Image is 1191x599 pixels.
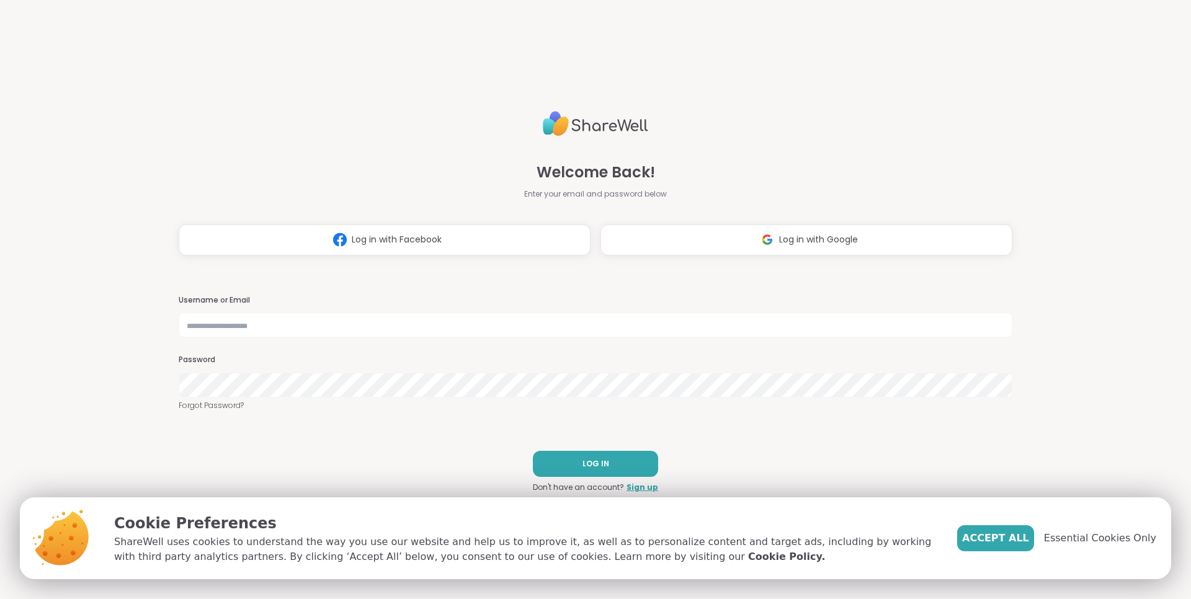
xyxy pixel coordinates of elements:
[114,535,937,564] p: ShareWell uses cookies to understand the way you use our website and help us to improve it, as we...
[957,525,1034,551] button: Accept All
[524,189,667,200] span: Enter your email and password below
[543,106,648,141] img: ShareWell Logo
[962,531,1029,546] span: Accept All
[179,400,1012,411] a: Forgot Password?
[537,161,655,184] span: Welcome Back!
[756,228,779,251] img: ShareWell Logomark
[328,228,352,251] img: ShareWell Logomark
[179,224,591,255] button: Log in with Facebook
[779,233,858,246] span: Log in with Google
[533,451,658,477] button: LOG IN
[1044,531,1156,546] span: Essential Cookies Only
[179,355,1012,365] h3: Password
[627,482,658,493] a: Sign up
[582,458,609,469] span: LOG IN
[533,482,624,493] span: Don't have an account?
[179,295,1012,306] h3: Username or Email
[352,233,442,246] span: Log in with Facebook
[114,512,937,535] p: Cookie Preferences
[748,549,825,564] a: Cookie Policy.
[600,224,1012,255] button: Log in with Google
